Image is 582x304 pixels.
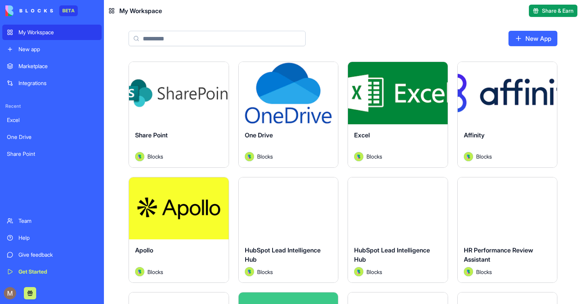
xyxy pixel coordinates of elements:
[2,146,102,162] a: Share Point
[18,217,97,225] div: Team
[245,131,273,139] span: One Drive
[457,177,558,283] a: HR Performance Review AssistantAvatarBlocks
[18,234,97,242] div: Help
[18,62,97,70] div: Marketplace
[18,251,97,259] div: Give feedback
[119,6,162,15] span: My Workspace
[348,177,448,283] a: HubSpot Lead Intelligence HubAvatarBlocks
[238,177,339,283] a: HubSpot Lead Intelligence HubAvatarBlocks
[464,267,473,276] img: Avatar
[2,25,102,40] a: My Workspace
[348,62,448,168] a: ExcelAvatarBlocks
[129,62,229,168] a: Share PointAvatarBlocks
[147,152,163,160] span: Blocks
[354,131,370,139] span: Excel
[508,31,557,46] a: New App
[476,268,492,276] span: Blocks
[5,5,53,16] img: logo
[2,58,102,74] a: Marketplace
[354,246,430,263] span: HubSpot Lead Intelligence Hub
[18,79,97,87] div: Integrations
[2,75,102,91] a: Integrations
[2,213,102,229] a: Team
[257,152,273,160] span: Blocks
[18,268,97,276] div: Get Started
[5,5,78,16] a: BETA
[542,7,574,15] span: Share & Earn
[354,267,363,276] img: Avatar
[464,246,533,263] span: HR Performance Review Assistant
[2,264,102,279] a: Get Started
[7,150,97,158] div: Share Point
[476,152,492,160] span: Blocks
[245,152,254,161] img: Avatar
[354,152,363,161] img: Avatar
[464,152,473,161] img: Avatar
[2,230,102,246] a: Help
[457,62,558,168] a: AffinityAvatarBlocks
[147,268,163,276] span: Blocks
[2,112,102,128] a: Excel
[59,5,78,16] div: BETA
[18,45,97,53] div: New app
[2,247,102,262] a: Give feedback
[464,131,485,139] span: Affinity
[238,62,339,168] a: One DriveAvatarBlocks
[366,152,382,160] span: Blocks
[529,5,577,17] button: Share & Earn
[135,152,144,161] img: Avatar
[135,267,144,276] img: Avatar
[4,287,16,299] img: ACg8ocLQ2_qLyJ0M0VMJVQI53zu8i_zRcLLJVtdBHUBm2D4_RUq3eQ=s96-c
[2,103,102,109] span: Recent
[257,268,273,276] span: Blocks
[135,246,153,254] span: Apollo
[245,246,321,263] span: HubSpot Lead Intelligence Hub
[245,267,254,276] img: Avatar
[7,133,97,141] div: One Drive
[2,129,102,145] a: One Drive
[18,28,97,36] div: My Workspace
[2,42,102,57] a: New app
[7,116,97,124] div: Excel
[135,131,168,139] span: Share Point
[129,177,229,283] a: ApolloAvatarBlocks
[366,268,382,276] span: Blocks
